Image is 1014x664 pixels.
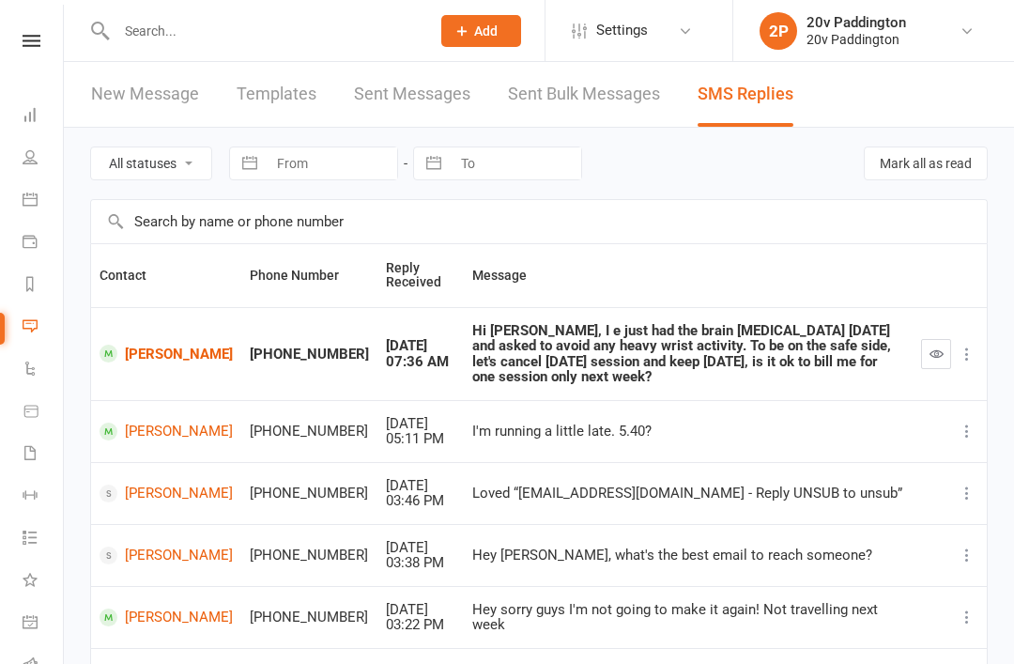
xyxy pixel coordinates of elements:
input: To [451,147,581,179]
a: General attendance kiosk mode [23,603,65,645]
div: 2P [760,12,797,50]
input: From [267,147,397,179]
div: [PHONE_NUMBER] [250,610,369,625]
a: Dashboard [23,96,65,138]
th: Phone Number [241,244,377,307]
div: Hi [PERSON_NAME], I e just had the brain [MEDICAL_DATA] [DATE] and asked to avoid any heavy wrist... [472,323,904,385]
a: Calendar [23,180,65,223]
input: Search by name or phone number [91,200,987,243]
a: Templates [237,62,316,127]
a: [PERSON_NAME] [100,345,233,363]
a: Reports [23,265,65,307]
a: Sent Bulk Messages [508,62,660,127]
div: [PHONE_NUMBER] [250,347,369,363]
div: [PHONE_NUMBER] [250,424,369,440]
a: Sent Messages [354,62,470,127]
div: 07:36 AM [386,354,455,370]
a: [PERSON_NAME] [100,485,233,502]
div: [PHONE_NUMBER] [250,548,369,564]
div: [DATE] [386,338,455,354]
a: [PERSON_NAME] [100,609,233,626]
a: [PERSON_NAME] [100,423,233,440]
a: [PERSON_NAME] [100,547,233,564]
span: Settings [596,9,648,52]
div: 03:22 PM [386,617,455,633]
span: Add [474,23,498,39]
button: Mark all as read [864,147,988,180]
div: I'm running a little late. 5.40? [472,424,904,440]
th: Contact [91,244,241,307]
button: Add [441,15,521,47]
a: Payments [23,223,65,265]
div: [PHONE_NUMBER] [250,486,369,502]
a: People [23,138,65,180]
div: [DATE] [386,602,455,618]
div: Hey [PERSON_NAME], what's the best email to reach someone? [472,548,904,564]
div: 03:38 PM [386,555,455,571]
th: Message [464,244,913,307]
a: Product Sales [23,392,65,434]
div: 20v Paddington [807,14,906,31]
div: 20v Paddington [807,31,906,48]
a: What's New [23,561,65,603]
div: Loved “[EMAIL_ADDRESS][DOMAIN_NAME] - Reply UNSUB to unsub” [472,486,904,502]
div: Hey sorry guys I'm not going to make it again! Not travelling next week [472,602,904,633]
a: SMS Replies [698,62,793,127]
th: Reply Received [377,244,464,307]
input: Search... [111,18,417,44]
a: New Message [91,62,199,127]
div: 05:11 PM [386,431,455,447]
div: [DATE] [386,540,455,556]
div: [DATE] [386,478,455,494]
div: [DATE] [386,416,455,432]
div: 03:46 PM [386,493,455,509]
